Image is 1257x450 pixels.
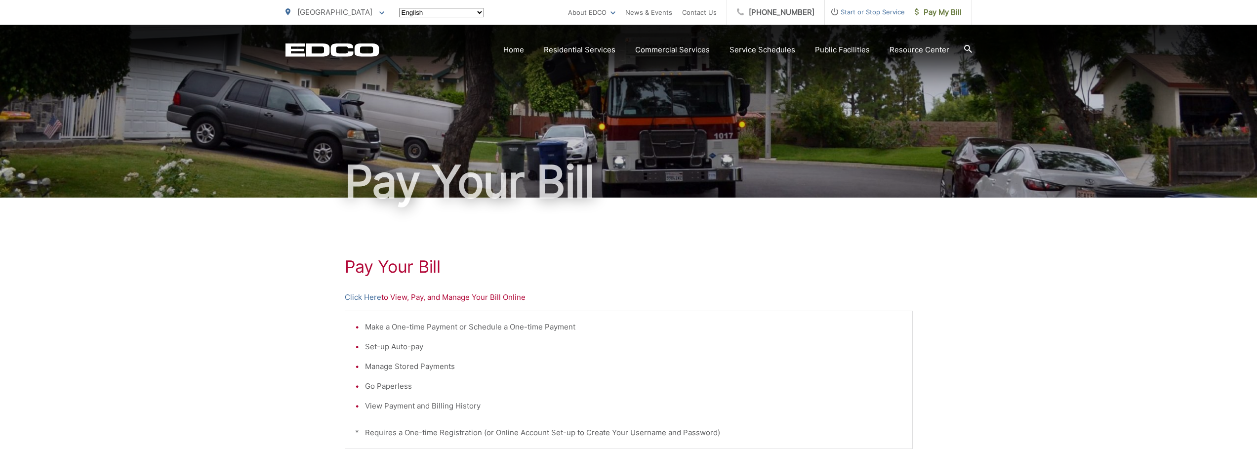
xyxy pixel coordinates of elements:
[345,291,913,303] p: to View, Pay, and Manage Your Bill Online
[285,43,379,57] a: EDCD logo. Return to the homepage.
[544,44,615,56] a: Residential Services
[915,6,962,18] span: Pay My Bill
[815,44,870,56] a: Public Facilities
[365,400,902,412] li: View Payment and Billing History
[503,44,524,56] a: Home
[297,7,372,17] span: [GEOGRAPHIC_DATA]
[345,291,381,303] a: Click Here
[625,6,672,18] a: News & Events
[568,6,615,18] a: About EDCO
[730,44,795,56] a: Service Schedules
[365,361,902,372] li: Manage Stored Payments
[365,321,902,333] li: Make a One-time Payment or Schedule a One-time Payment
[682,6,717,18] a: Contact Us
[399,8,484,17] select: Select a language
[365,341,902,353] li: Set-up Auto-pay
[365,380,902,392] li: Go Paperless
[635,44,710,56] a: Commercial Services
[890,44,949,56] a: Resource Center
[355,427,902,439] p: * Requires a One-time Registration (or Online Account Set-up to Create Your Username and Password)
[345,257,913,277] h1: Pay Your Bill
[285,157,972,206] h1: Pay Your Bill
